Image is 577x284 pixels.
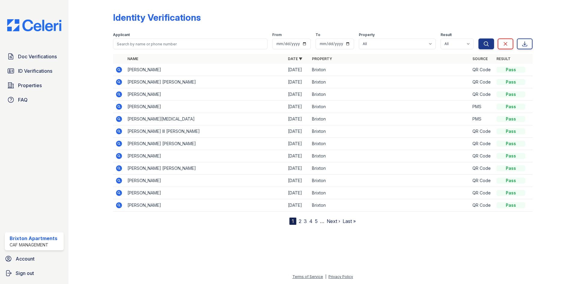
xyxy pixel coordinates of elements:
td: Brixton [310,101,470,113]
td: QR Code [470,199,494,212]
a: Property [312,56,332,61]
td: QR Code [470,76,494,88]
td: [DATE] [285,64,310,76]
td: Brixton [310,113,470,125]
td: [PERSON_NAME] [125,88,285,101]
a: Last » [343,218,356,224]
td: [PERSON_NAME] [125,150,285,162]
td: [DATE] [285,88,310,101]
td: [DATE] [285,113,310,125]
div: Pass [496,104,525,110]
td: QR Code [470,150,494,162]
td: QR Code [470,125,494,138]
td: PMS [470,101,494,113]
td: [PERSON_NAME] III [PERSON_NAME] [125,125,285,138]
a: Result [496,56,511,61]
td: [PERSON_NAME] [PERSON_NAME] [125,138,285,150]
td: Brixton [310,175,470,187]
div: 1 [289,218,296,225]
div: Pass [496,202,525,208]
a: Sign out [2,267,66,279]
span: Doc Verifications [18,53,57,60]
td: QR Code [470,138,494,150]
div: Pass [496,165,525,171]
td: [PERSON_NAME] [PERSON_NAME] [125,162,285,175]
a: Account [2,253,66,265]
td: Brixton [310,138,470,150]
a: 2 [299,218,301,224]
td: QR Code [470,175,494,187]
a: Date ▼ [288,56,302,61]
td: [PERSON_NAME] [125,199,285,212]
span: Properties [18,82,42,89]
a: 5 [315,218,318,224]
div: Identity Verifications [113,12,201,23]
a: Name [127,56,138,61]
td: [PERSON_NAME] [125,64,285,76]
div: | [325,274,326,279]
td: Brixton [310,150,470,162]
label: To [316,32,320,37]
div: Pass [496,178,525,184]
td: [DATE] [285,187,310,199]
span: ID Verifications [18,67,52,75]
div: Pass [496,67,525,73]
td: QR Code [470,88,494,101]
span: FAQ [18,96,28,103]
td: QR Code [470,64,494,76]
div: Pass [496,128,525,134]
label: From [272,32,282,37]
td: Brixton [310,88,470,101]
div: CAF Management [10,242,57,248]
td: [DATE] [285,101,310,113]
a: Properties [5,79,64,91]
td: [DATE] [285,199,310,212]
td: Brixton [310,199,470,212]
a: ID Verifications [5,65,64,77]
td: QR Code [470,162,494,175]
a: Privacy Policy [328,274,353,279]
td: [DATE] [285,150,310,162]
td: Brixton [310,162,470,175]
div: Pass [496,91,525,97]
span: … [320,218,324,225]
div: Pass [496,79,525,85]
td: [DATE] [285,76,310,88]
a: Terms of Service [292,274,323,279]
td: [DATE] [285,125,310,138]
label: Applicant [113,32,130,37]
td: [PERSON_NAME][MEDICAL_DATA] [125,113,285,125]
div: Pass [496,116,525,122]
a: 4 [309,218,313,224]
td: QR Code [470,187,494,199]
span: Sign out [16,270,34,277]
td: Brixton [310,76,470,88]
td: [PERSON_NAME] [125,101,285,113]
img: CE_Logo_Blue-a8612792a0a2168367f1c8372b55b34899dd931a85d93a1a3d3e32e68fde9ad4.png [2,19,66,31]
td: Brixton [310,187,470,199]
a: Doc Verifications [5,50,64,63]
div: Brixton Apartments [10,235,57,242]
td: [DATE] [285,138,310,150]
div: Pass [496,190,525,196]
div: Pass [496,141,525,147]
td: [PERSON_NAME] [125,175,285,187]
td: [PERSON_NAME] [125,187,285,199]
label: Property [359,32,375,37]
td: [DATE] [285,175,310,187]
td: [PERSON_NAME] [PERSON_NAME] [125,76,285,88]
td: PMS [470,113,494,125]
a: 3 [304,218,307,224]
td: Brixton [310,64,470,76]
a: Next › [327,218,340,224]
td: Brixton [310,125,470,138]
a: Source [472,56,488,61]
span: Account [16,255,35,262]
div: Pass [496,153,525,159]
label: Result [441,32,452,37]
a: FAQ [5,94,64,106]
input: Search by name or phone number [113,38,267,49]
td: [DATE] [285,162,310,175]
